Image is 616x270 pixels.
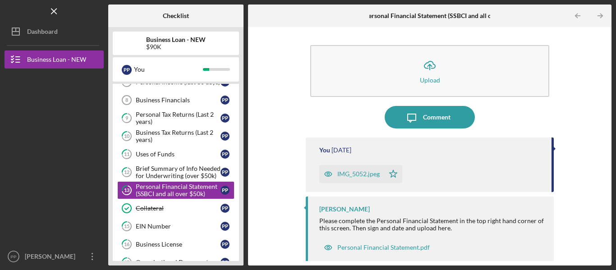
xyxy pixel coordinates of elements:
[221,150,230,159] div: P P
[117,91,234,109] a: 8Business FinancialsPP
[136,241,221,248] div: Business License
[125,97,128,103] tspan: 8
[221,114,230,123] div: P P
[134,62,203,77] div: You
[319,206,370,213] div: [PERSON_NAME]
[117,109,234,127] a: 9Personal Tax Returns (Last 2 years)PP
[221,168,230,177] div: P P
[146,43,206,50] div: $90K
[221,258,230,267] div: P P
[136,183,221,197] div: Personal Financial Statement (SSBCI and all over $50k)
[420,77,440,83] div: Upload
[146,36,206,43] b: Business Loan - NEW
[337,244,430,251] div: Personal Financial Statement.pdf
[221,240,230,249] div: P P
[125,115,129,121] tspan: 9
[136,151,221,158] div: Uses of Funds
[5,247,104,265] button: PP[PERSON_NAME]
[117,235,234,253] a: 16Business LicensePP
[136,165,221,179] div: Brief Summary of Info Needed for Underwriting (over $50k)
[124,242,130,247] tspan: 16
[319,217,545,232] div: Please complete the Personal Financial Statement in the top right hand corner of this screen. The...
[136,223,221,230] div: EIN Number
[124,169,129,175] tspan: 12
[117,199,234,217] a: CollateralPP
[337,170,380,178] div: IMG_5052.jpeg
[136,129,221,143] div: Business Tax Returns (Last 2 years)
[136,259,221,266] div: Organizational Documents
[124,151,129,157] tspan: 11
[423,106,451,128] div: Comment
[125,79,129,85] tspan: 7
[5,50,104,69] button: Business Loan - NEW
[221,96,230,105] div: P P
[310,45,549,97] button: Upload
[136,96,221,104] div: Business Financials
[221,186,230,195] div: P P
[122,65,132,75] div: P P
[27,23,58,43] div: Dashboard
[11,254,17,259] text: PP
[319,146,330,154] div: You
[331,146,351,154] time: 2025-06-14 20:12
[23,247,81,268] div: [PERSON_NAME]
[117,127,234,145] a: 10Business Tax Returns (Last 2 years)PP
[117,217,234,235] a: 15EIN NumberPP
[136,111,221,125] div: Personal Tax Returns (Last 2 years)
[319,165,402,183] button: IMG_5052.jpeg
[385,106,475,128] button: Comment
[136,205,221,212] div: Collateral
[221,204,230,213] div: P P
[221,222,230,231] div: P P
[117,181,234,199] a: 13Personal Financial Statement (SSBCI and all over $50k)PP
[221,132,230,141] div: P P
[27,50,86,71] div: Business Loan - NEW
[124,188,129,193] tspan: 13
[5,23,104,41] button: Dashboard
[319,238,434,256] button: Personal Financial Statement.pdf
[124,260,130,265] tspan: 17
[163,12,189,19] b: Checklist
[364,12,518,19] b: Personal Financial Statement (SSBCI and all over $50k)
[124,133,130,139] tspan: 10
[124,224,129,229] tspan: 15
[117,145,234,163] a: 11Uses of FundsPP
[117,163,234,181] a: 12Brief Summary of Info Needed for Underwriting (over $50k)PP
